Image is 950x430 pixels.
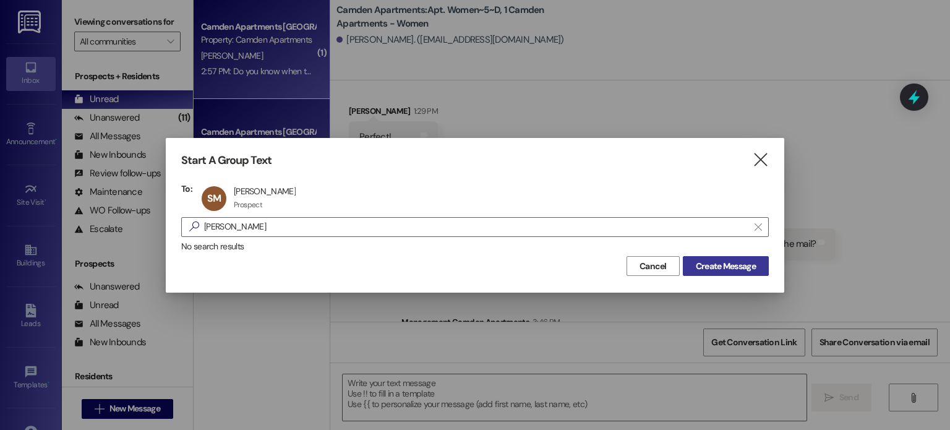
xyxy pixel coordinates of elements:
[181,240,769,253] div: No search results
[181,183,192,194] h3: To:
[683,256,769,276] button: Create Message
[640,260,667,273] span: Cancel
[207,192,221,205] span: SM
[748,218,768,236] button: Clear text
[184,220,204,233] i: 
[204,218,748,236] input: Search for any contact or apartment
[181,153,272,168] h3: Start A Group Text
[234,200,262,210] div: Prospect
[752,153,769,166] i: 
[696,260,756,273] span: Create Message
[755,222,761,232] i: 
[234,186,296,197] div: [PERSON_NAME]
[627,256,680,276] button: Cancel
